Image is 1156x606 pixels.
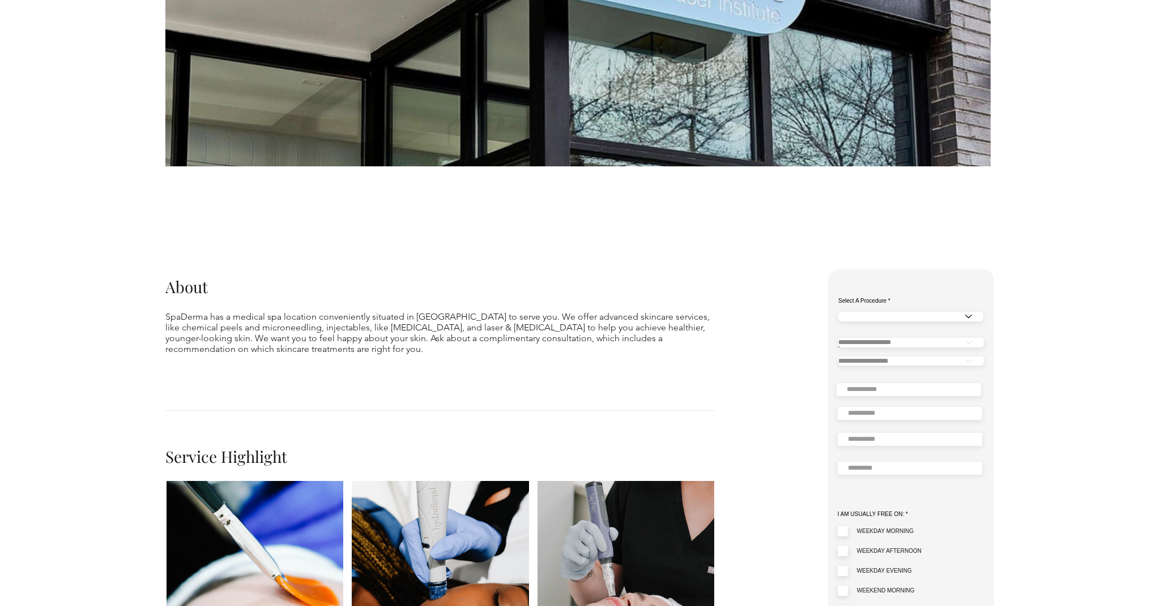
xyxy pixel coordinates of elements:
span: WEEKDAY EVENING [857,568,912,574]
div: I AM USUALLY FREE ON: [838,512,980,517]
span: WEEKEND MORNING [857,587,915,594]
select: Confirm Your MedSpa [838,338,984,347]
label: Select A Procedure [838,298,983,304]
h2: About [165,276,374,297]
p: SpaDerma has a medical spa location conveniently situated in [GEOGRAPHIC_DATA] to serve you. We o... [165,311,714,354]
span: WEEKDAY AFTERNOON [857,548,922,554]
h2: Service Highlight [165,446,374,467]
span: WEEKDAY MORNING [857,528,914,534]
